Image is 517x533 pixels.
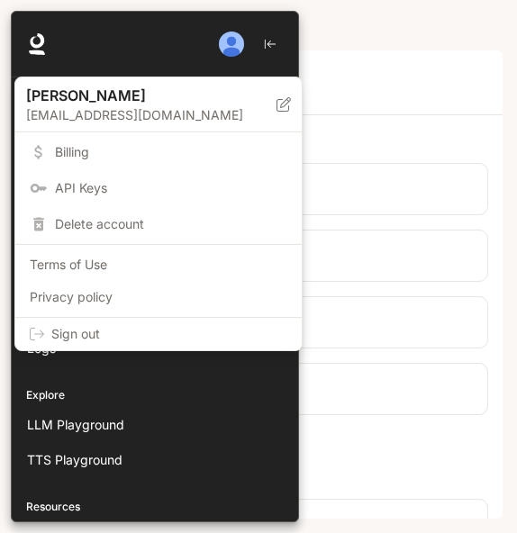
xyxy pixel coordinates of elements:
a: Terms of Use [19,248,298,281]
a: API Keys [19,172,298,204]
div: Sign out [15,318,302,350]
a: Privacy policy [19,281,298,313]
span: Privacy policy [30,288,287,306]
span: Terms of Use [30,256,287,274]
div: [PERSON_NAME][EMAIL_ADDRESS][DOMAIN_NAME] [15,77,302,132]
span: Delete account [55,215,287,233]
p: [PERSON_NAME] [26,85,248,106]
span: Billing [55,143,287,161]
p: [EMAIL_ADDRESS][DOMAIN_NAME] [26,106,277,124]
div: Delete account [19,208,298,240]
span: Sign out [51,325,287,343]
span: API Keys [55,179,287,197]
a: Billing [19,136,298,168]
